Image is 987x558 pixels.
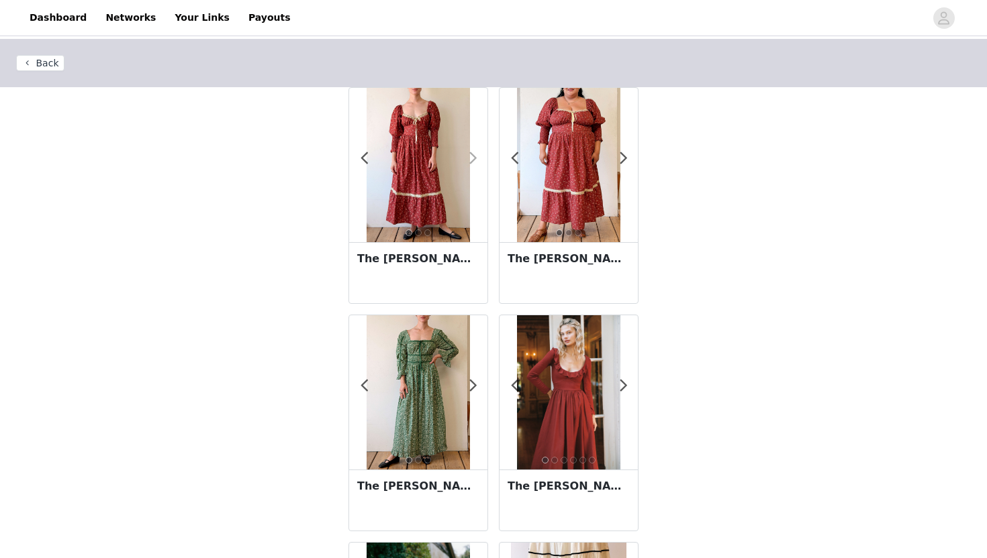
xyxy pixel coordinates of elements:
[508,251,630,267] h3: The [PERSON_NAME] Dress Extended | Ribbon Rose
[406,457,412,463] button: 1
[415,229,422,236] button: 2
[424,229,431,236] button: 3
[565,229,572,236] button: 2
[937,7,950,29] div: avatar
[570,457,577,463] button: 4
[167,3,238,33] a: Your Links
[508,478,630,494] h3: The [PERSON_NAME] Dress | Red Dahlia
[21,3,95,33] a: Dashboard
[551,457,558,463] button: 2
[240,3,299,33] a: Payouts
[357,251,479,267] h3: The [PERSON_NAME] Dress | Ribbon Rose
[575,229,581,236] button: 3
[415,457,422,463] button: 2
[589,457,596,463] button: 6
[357,478,479,494] h3: The [PERSON_NAME] Dress | Lovebird Laurel
[16,55,64,71] button: Back
[579,457,586,463] button: 5
[424,457,431,463] button: 3
[97,3,164,33] a: Networks
[406,229,412,236] button: 1
[542,457,549,463] button: 1
[561,457,567,463] button: 3
[556,229,563,236] button: 1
